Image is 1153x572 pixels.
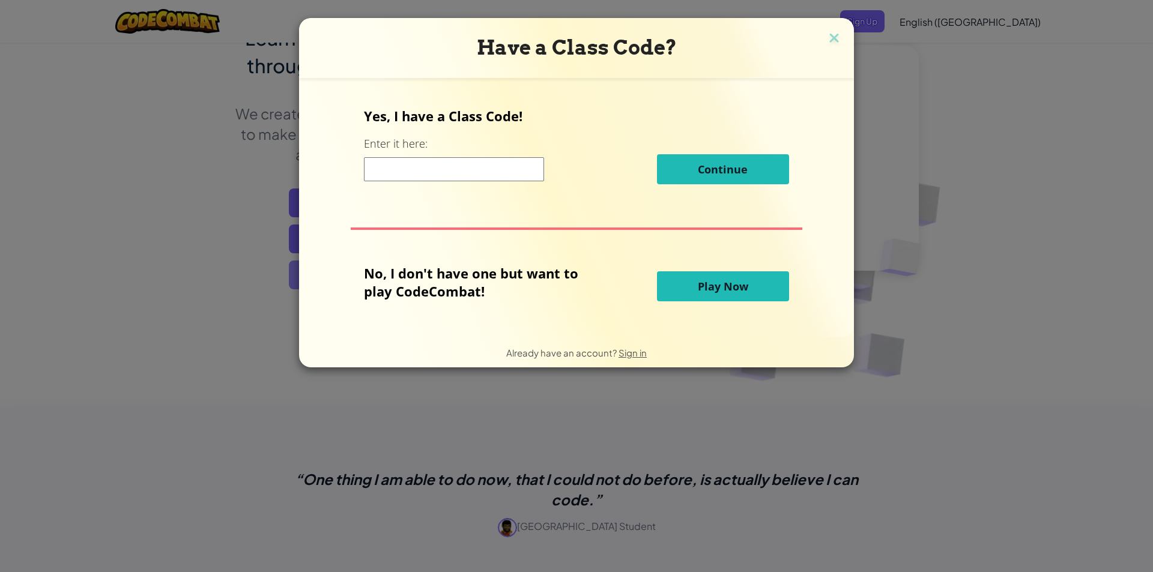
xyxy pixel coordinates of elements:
button: Play Now [657,271,789,301]
p: Yes, I have a Class Code! [364,107,788,125]
span: Continue [698,162,748,176]
p: No, I don't have one but want to play CodeCombat! [364,264,596,300]
span: Already have an account? [506,347,619,358]
img: close icon [826,30,842,48]
label: Enter it here: [364,136,428,151]
span: Have a Class Code? [477,35,677,59]
span: Play Now [698,279,748,294]
button: Continue [657,154,789,184]
a: Sign in [619,347,647,358]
